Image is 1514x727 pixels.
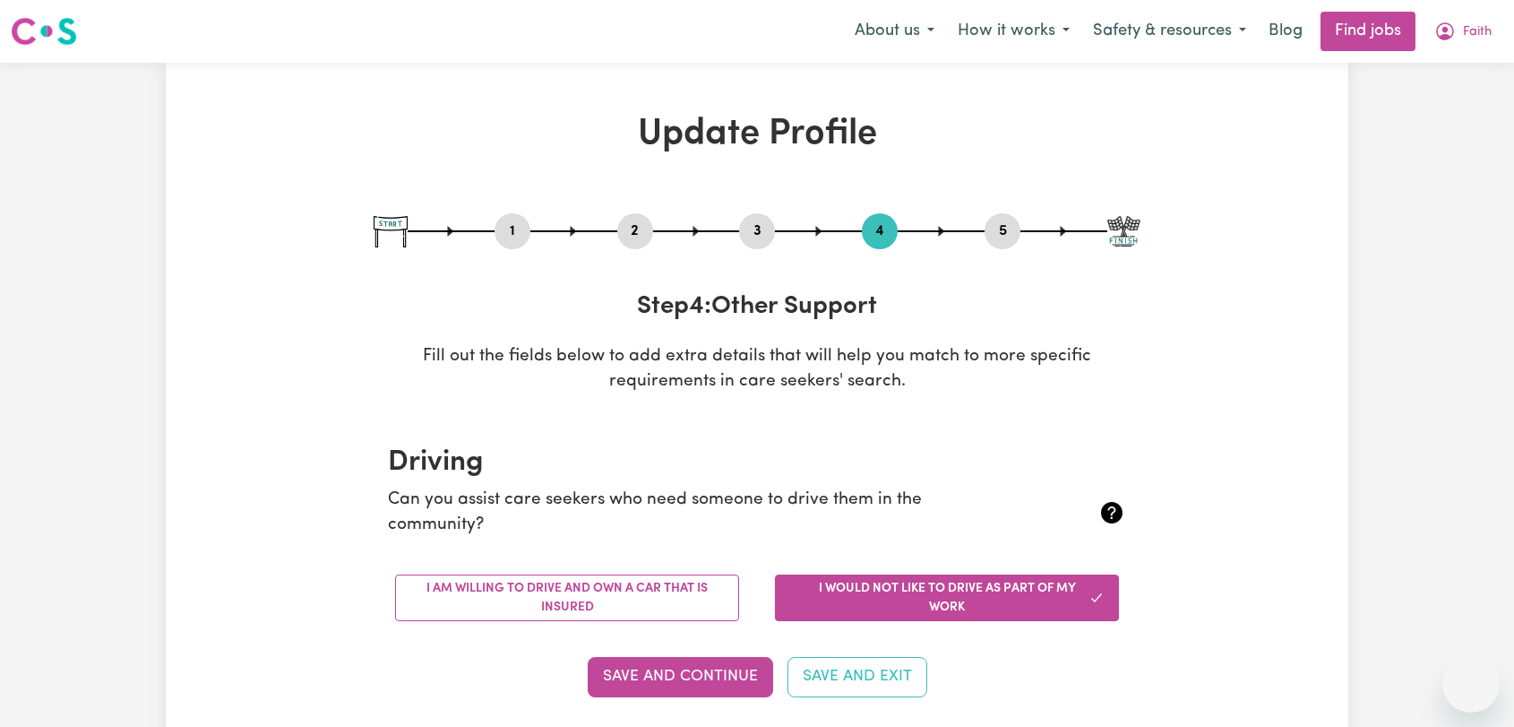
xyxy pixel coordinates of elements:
[374,292,1140,323] h3: Step 4 : Other Support
[617,220,653,243] button: Go to step 2
[1258,12,1313,51] a: Blog
[862,220,898,243] button: Go to step 4
[1463,22,1492,42] span: Faith
[775,575,1119,621] button: I would not like to drive as part of my work
[1442,655,1500,713] iframe: Button to launch messaging window
[787,657,927,697] button: Save and Exit
[588,657,773,697] button: Save and Continue
[388,488,1003,540] p: Can you assist care seekers who need someone to drive them in the community?
[1081,13,1258,50] button: Safety & resources
[11,11,77,52] a: Careseekers logo
[495,220,530,243] button: Go to step 1
[374,113,1140,156] h1: Update Profile
[11,15,77,48] img: Careseekers logo
[843,13,946,50] button: About us
[1320,12,1415,51] a: Find jobs
[374,344,1140,396] p: Fill out the fields below to add extra details that will help you match to more specific requirem...
[395,575,739,621] button: I am willing to drive and own a car that is insured
[985,220,1020,243] button: Go to step 5
[946,13,1081,50] button: How it works
[739,220,775,243] button: Go to step 3
[1423,13,1503,50] button: My Account
[388,446,1126,480] h2: Driving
